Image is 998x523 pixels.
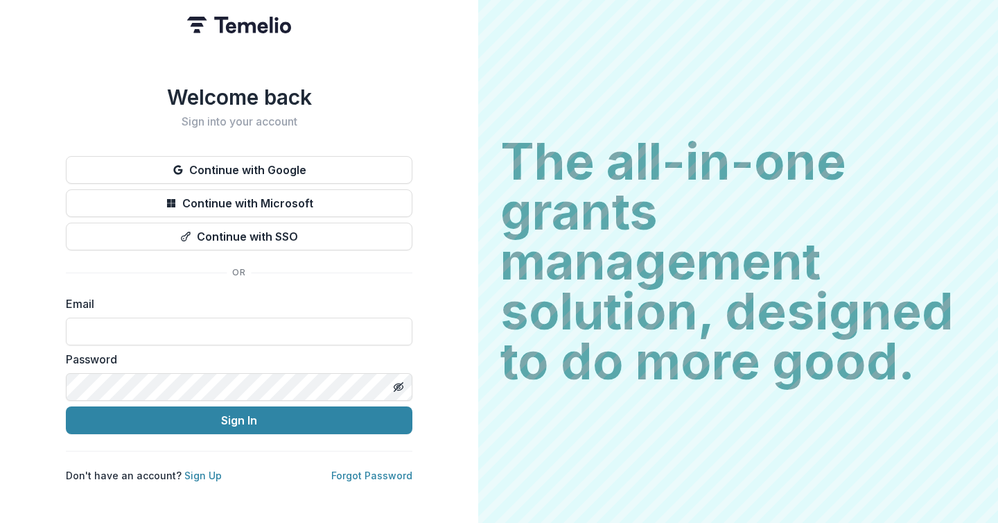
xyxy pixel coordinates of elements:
button: Continue with Microsoft [66,189,412,217]
button: Continue with Google [66,156,412,184]
label: Email [66,295,404,312]
label: Password [66,351,404,368]
button: Sign In [66,406,412,434]
button: Toggle password visibility [387,376,410,398]
img: Temelio [187,17,291,33]
a: Forgot Password [331,470,412,481]
a: Sign Up [184,470,222,481]
h2: Sign into your account [66,115,412,128]
button: Continue with SSO [66,223,412,250]
p: Don't have an account? [66,468,222,483]
h1: Welcome back [66,85,412,110]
